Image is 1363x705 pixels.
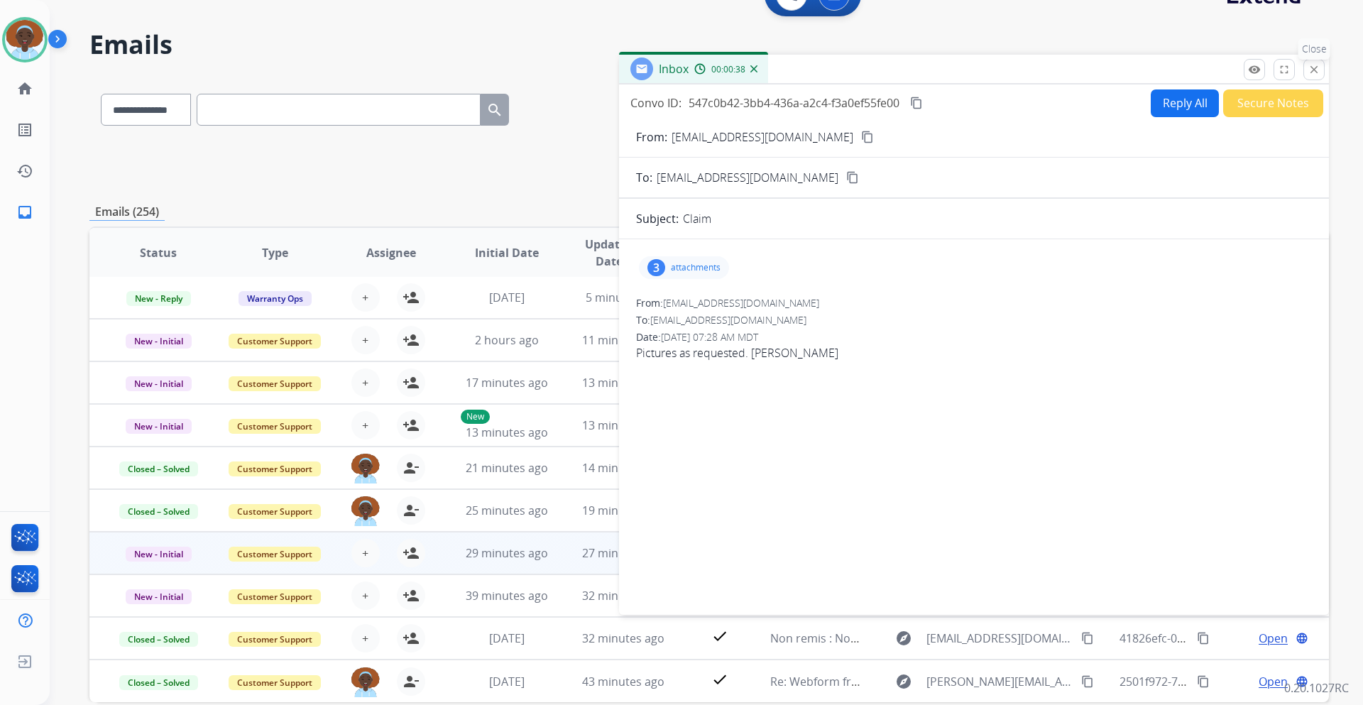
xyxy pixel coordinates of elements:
[126,291,191,306] span: New - Reply
[711,628,728,645] mat-icon: check
[229,547,321,562] span: Customer Support
[636,344,1312,361] span: Pictures as requested. [PERSON_NAME]
[362,545,368,562] span: +
[582,674,664,689] span: 43 minutes ago
[1303,59,1325,80] button: Close
[1298,38,1330,60] p: Close
[636,313,1312,327] div: To:
[466,545,548,561] span: 29 minutes ago
[1248,63,1261,76] mat-icon: remove_red_eye
[630,94,681,111] p: Convo ID:
[1296,675,1308,688] mat-icon: language
[895,630,912,647] mat-icon: explore
[1259,673,1288,690] span: Open
[229,461,321,476] span: Customer Support
[486,102,503,119] mat-icon: search
[657,169,838,186] span: [EMAIL_ADDRESS][DOMAIN_NAME]
[650,313,806,327] span: [EMAIL_ADDRESS][DOMAIN_NAME]
[362,417,368,434] span: +
[577,236,642,270] span: Updated Date
[351,368,380,397] button: +
[1223,89,1323,117] button: Secure Notes
[1197,675,1210,688] mat-icon: content_copy
[229,376,321,391] span: Customer Support
[661,330,758,344] span: [DATE] 07:28 AM MDT
[910,97,923,109] mat-icon: content_copy
[16,121,33,138] mat-icon: list_alt
[351,326,380,354] button: +
[403,289,420,306] mat-icon: person_add
[1284,679,1349,696] p: 0.20.1027RC
[475,244,539,261] span: Initial Date
[351,667,380,697] img: agent-avatar
[16,80,33,97] mat-icon: home
[239,291,312,306] span: Warranty Ops
[582,630,664,646] span: 32 minutes ago
[351,283,380,312] button: +
[1278,63,1291,76] mat-icon: fullscreen
[119,504,198,519] span: Closed – Solved
[663,296,819,310] span: [EMAIL_ADDRESS][DOMAIN_NAME]
[711,64,745,75] span: 00:00:38
[126,376,192,391] span: New - Initial
[846,171,859,184] mat-icon: content_copy
[229,589,321,604] span: Customer Support
[229,419,321,434] span: Customer Support
[351,624,380,652] button: +
[351,539,380,567] button: +
[475,332,539,348] span: 2 hours ago
[461,410,490,424] p: New
[403,417,420,434] mat-icon: person_add
[1081,675,1094,688] mat-icon: content_copy
[895,673,912,690] mat-icon: explore
[1151,89,1219,117] button: Reply All
[582,503,664,518] span: 19 minutes ago
[489,630,525,646] span: [DATE]
[351,581,380,610] button: +
[403,502,420,519] mat-icon: person_remove
[126,547,192,562] span: New - Initial
[16,163,33,180] mat-icon: history
[403,332,420,349] mat-icon: person_add
[89,31,1329,59] h2: Emails
[229,632,321,647] span: Customer Support
[689,95,899,111] span: 547c0b42-3bb4-436a-a2c4-f3a0ef55fe00
[126,419,192,434] span: New - Initial
[636,296,1312,310] div: From:
[1120,674,1335,689] span: 2501f972-7fbc-4282-a7bd-b000bbd5b97f
[582,545,664,561] span: 27 minutes ago
[582,588,664,603] span: 32 minutes ago
[466,588,548,603] span: 39 minutes ago
[403,587,420,604] mat-icon: person_add
[582,332,664,348] span: 11 minutes ago
[362,587,368,604] span: +
[229,675,321,690] span: Customer Support
[119,675,198,690] span: Closed – Solved
[672,129,853,146] p: [EMAIL_ADDRESS][DOMAIN_NAME]
[403,374,420,391] mat-icon: person_add
[711,671,728,688] mat-icon: check
[671,262,721,273] p: attachments
[636,210,679,227] p: Subject:
[126,334,192,349] span: New - Initial
[582,460,664,476] span: 14 minutes ago
[140,244,177,261] span: Status
[362,374,368,391] span: +
[926,630,1073,647] span: [EMAIL_ADDRESS][DOMAIN_NAME]
[1120,630,1332,646] span: 41826efc-0c7a-422a-b890-aca6ec64991c
[126,589,192,604] span: New - Initial
[351,496,380,526] img: agent-avatar
[1081,632,1094,645] mat-icon: content_copy
[16,204,33,221] mat-icon: inbox
[1259,630,1288,647] span: Open
[586,290,662,305] span: 5 minutes ago
[403,673,420,690] mat-icon: person_remove
[683,210,711,227] p: Claim
[636,330,1312,344] div: Date:
[926,673,1073,690] span: [PERSON_NAME][EMAIL_ADDRESS][PERSON_NAME][DOMAIN_NAME]
[229,334,321,349] span: Customer Support
[582,417,664,433] span: 13 minutes ago
[770,674,1287,689] span: Re: Webform from [PERSON_NAME][EMAIL_ADDRESS][PERSON_NAME][DOMAIN_NAME] on [DATE]
[362,332,368,349] span: +
[659,61,689,77] span: Inbox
